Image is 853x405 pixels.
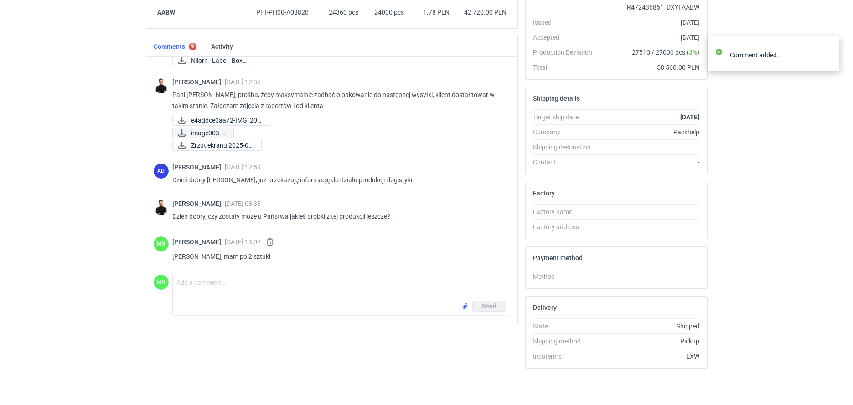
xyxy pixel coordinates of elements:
span: image003.jpg [191,128,226,138]
span: 3% [689,49,697,56]
figcaption: MN [154,275,169,290]
div: [DATE] [600,33,700,42]
h2: Shipping details [533,95,580,102]
button: Nilorn_ Label_ Box_ ... [172,55,256,66]
span: [PERSON_NAME] [172,200,225,207]
div: Contact [533,158,600,167]
strong: AABW [157,9,175,16]
a: Zrzut ekranu 2025-08... [172,140,262,151]
span: Zrzut ekranu 2025-08... [191,140,254,150]
h2: Payment method [533,254,583,261]
span: [PERSON_NAME] [172,78,225,86]
a: e4addce0aa72-IMG_202... [172,115,270,126]
div: Anita Dolczewska [154,164,169,179]
div: EXW [600,352,700,361]
span: [PERSON_NAME] [172,238,225,246]
img: Tomasz Kubiak [154,78,169,93]
button: close [826,50,832,60]
div: Company [533,128,600,137]
div: Shipped [600,322,700,331]
div: Pickup [600,337,700,346]
h2: Factory [533,190,555,197]
p: Dzień dobry, czy zostały może u Państwa jakieś próbki z tej produkcji jeszcze? [172,211,503,222]
div: [DATE] [600,18,700,27]
button: Send [472,301,506,312]
span: [DATE] 12:37 [225,78,261,86]
div: e4addce0aa72-IMG_20250805_075046.jpg [172,115,264,126]
h2: Delivery [533,304,557,311]
div: Małgorzata Nowotna [154,275,169,290]
div: Total [533,63,600,72]
div: Accepted [533,33,600,42]
div: - [600,158,700,167]
div: Shipping method [533,337,600,346]
div: 42 720.00 PLN [457,8,507,17]
div: Factory name [533,207,600,216]
div: Factory address [533,222,600,231]
span: [DATE] 13:02 [225,238,261,246]
strong: [DATE] [680,113,699,121]
div: 24000 pcs [362,4,408,21]
div: Target ship date [533,113,600,122]
div: - [600,207,700,216]
div: 24360 pcs [321,4,362,21]
span: [DATE] 12:59 [225,164,261,171]
span: [PERSON_NAME] [172,164,225,171]
span: Nilorn_ Label_ Box_ ... [191,56,248,66]
div: Nilorn_ Label_ Box_ Craft_6005.xlsx [172,55,256,66]
span: 27510 / 27000 pcs ( ) [632,48,699,57]
div: - [600,272,700,281]
div: State [533,322,600,331]
div: Małgorzata Nowotna [154,236,169,251]
figcaption: AD [154,164,169,179]
div: PHI-PH00-A08820 [256,8,317,17]
p: Dzień dobry [PERSON_NAME], już przekazuję informację do działu produkcji i logistyki. [172,174,503,185]
a: Activity [211,36,233,56]
div: 1.78 PLN [411,8,450,17]
p: Pani [PERSON_NAME], prośba, żeby maksymalnie zadbać o pakowanie do następnej wysyłki, klient dost... [172,89,503,111]
figcaption: MN [154,236,169,251]
div: Zrzut ekranu 2025-08-19 o 12.27.28.png [172,140,262,151]
div: Packhelp [600,128,700,137]
div: Comment added. [730,51,826,60]
div: Incoterms [533,352,600,361]
a: image003.jpg [172,128,234,138]
div: Method [533,272,600,281]
span: Send [482,303,496,309]
div: Shipping destination [533,143,600,152]
p: [PERSON_NAME], mam po 2 sztuki [172,251,503,262]
img: Tomasz Kubiak [154,200,169,215]
div: - [600,222,700,231]
div: Production Deviation [533,48,600,57]
span: [DATE] 08:33 [225,200,261,207]
div: 9 [191,43,194,50]
a: Comments9 [154,36,196,56]
div: 58 560.00 PLN [600,63,700,72]
span: e4addce0aa72-IMG_202... [191,115,263,125]
div: Issued [533,18,600,27]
